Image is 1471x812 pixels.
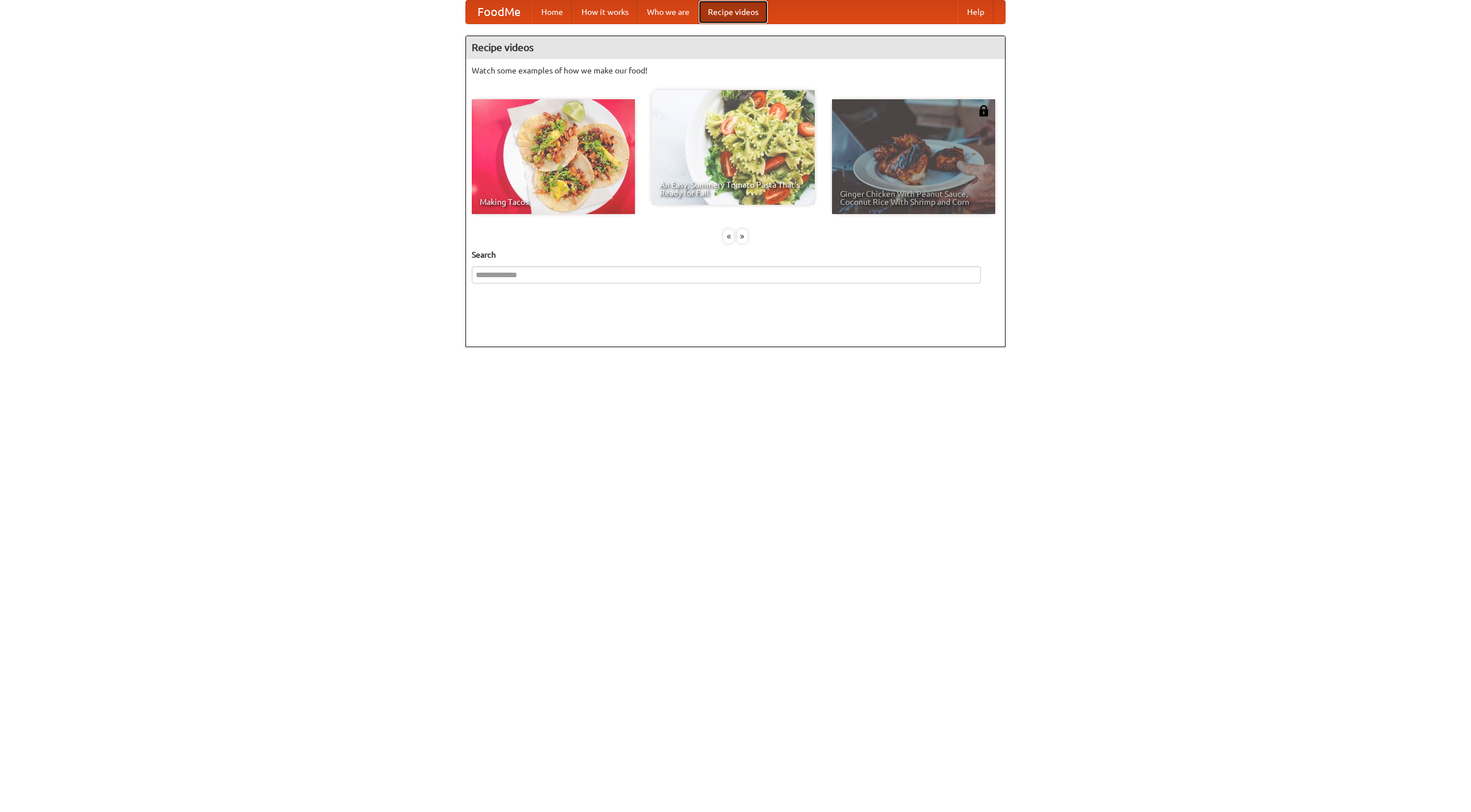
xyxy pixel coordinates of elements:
a: How it works [572,1,638,24]
a: Making Tacos [472,99,635,214]
a: FoodMe [466,1,532,24]
a: Who we are [638,1,699,24]
h4: Recipe videos [466,36,1005,59]
img: 483408.png [978,105,989,116]
h5: Search [472,249,999,261]
a: Help [958,1,993,24]
div: » [737,229,748,243]
p: Watch some examples of how we make our food! [472,65,999,76]
a: Recipe videos [699,1,768,24]
div: « [723,229,734,243]
a: An Easy, Summery Tomato Pasta That's Ready for Fall [652,90,815,205]
span: Making Tacos [480,198,627,206]
a: Home [532,1,572,24]
span: An Easy, Summery Tomato Pasta That's Ready for Fall [660,181,807,197]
